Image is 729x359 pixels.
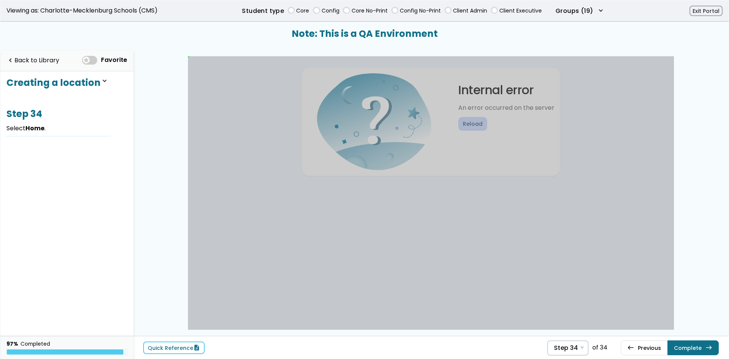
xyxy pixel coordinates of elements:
h3: Creating a location [6,77,101,88]
span: expand_more [597,7,605,14]
span: Select . [6,124,46,133]
a: Reload [270,61,299,74]
span: navigate_before [6,57,14,64]
label: Core No-Print [352,7,388,15]
span: Step 34 [554,344,578,351]
div: of 34 [592,344,607,351]
button: Exit Portal [690,6,723,16]
label: Core [296,7,309,15]
a: navigate_beforeBack to Library [6,53,59,68]
a: Completeeast [667,340,719,355]
span: Select Step [547,340,589,356]
label: Groups (19) [555,6,593,16]
div: Completed [21,341,50,347]
a: westPrevious [621,340,667,355]
iframe: Tutorial [188,56,674,330]
div: 97% [6,341,18,347]
span: expand_more [101,77,109,85]
label: Config No-Print [400,7,441,15]
span: Viewing as: Charlotte-Mecklenburg Schools (CMS) [6,7,158,14]
span: east [705,345,712,351]
h3: Step 34 [6,108,111,120]
span: west [627,345,634,351]
label: Config [322,7,339,15]
label: Client Executive [499,7,542,15]
a: Quick Referencedescription [143,342,205,354]
span: description [193,345,200,351]
h3: Note: This is a QA Environment [0,28,729,39]
b: Home [25,124,44,133]
span: Favorite [101,55,127,64]
label: Student type [242,6,284,16]
label: Client Admin [453,7,487,15]
button: Groups (19)expand_more [555,6,605,16]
